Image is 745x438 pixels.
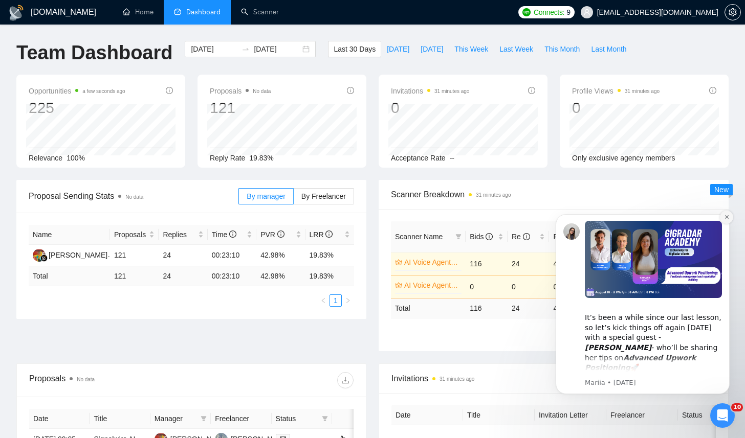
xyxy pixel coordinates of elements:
span: Dashboard [186,8,221,16]
span: Profile Views [572,85,660,97]
td: 116 [466,252,508,275]
span: Opportunities [29,85,125,97]
span: user [583,9,590,16]
time: 31 minutes ago [476,192,511,198]
span: 100% [67,154,85,162]
button: [DATE] [381,41,415,57]
th: Name [29,225,110,245]
th: Invitation Letter [535,405,606,425]
span: info-circle [528,87,535,94]
td: 121 [110,245,159,266]
td: 00:23:10 [208,245,256,266]
td: 24 [508,298,550,318]
img: logo [8,5,25,21]
a: searchScanner [241,8,279,16]
span: Status [276,413,318,424]
th: Replies [159,225,207,245]
th: Freelancer [606,405,678,425]
time: 31 minutes ago [625,88,660,94]
iframe: Intercom live chat [710,403,735,428]
span: [DATE] [421,43,443,55]
img: upwork-logo.png [522,8,531,16]
span: Proposal Sending Stats [29,190,238,202]
span: New [714,186,729,194]
th: Date [391,405,463,425]
span: No data [77,377,95,382]
span: By Freelancer [301,192,346,200]
span: swap-right [242,45,250,53]
span: info-circle [347,87,354,94]
a: AI Voice Agent custom questions [404,280,459,291]
td: 19.83 % [305,266,354,286]
button: download [337,372,354,388]
th: Proposals [110,225,159,245]
div: [PERSON_NAME] [49,249,107,261]
span: Acceptance Rate [391,154,446,162]
td: Total [391,298,466,318]
span: info-circle [229,230,236,238]
span: Last Month [591,43,626,55]
span: Proposals [210,85,271,97]
span: filter [453,229,464,244]
li: Previous Page [317,294,330,307]
td: 116 [466,298,508,318]
span: info-circle [486,233,493,240]
button: Last 30 Days [328,41,381,57]
div: 0 [391,98,469,118]
span: Invitations [391,372,716,385]
a: setting [725,8,741,16]
td: 42.98% [256,245,305,266]
div: 121 [210,98,271,118]
th: Manager [150,409,211,429]
span: dashboard [174,8,181,15]
span: filter [199,411,209,426]
span: setting [725,8,740,16]
time: a few seconds ago [82,88,125,94]
span: Re [512,233,530,241]
td: 0 [466,275,508,298]
span: filter [455,234,462,240]
span: filter [322,416,328,422]
span: Manager [155,413,196,424]
input: Start date [191,43,237,55]
span: LRR [310,230,333,239]
span: info-circle [166,87,173,94]
th: Title [90,409,150,429]
button: Last Week [494,41,539,57]
span: download [338,376,353,384]
span: PVR [260,230,284,239]
div: 0 [572,98,660,118]
span: info-circle [277,230,284,238]
th: Date [29,409,90,429]
li: Next Page [342,294,354,307]
div: Proposals [29,372,191,388]
span: Proposals [114,229,147,240]
td: 121 [110,266,159,286]
span: filter [201,416,207,422]
td: 00:23:10 [208,266,256,286]
time: 31 minutes ago [440,376,474,382]
span: to [242,45,250,53]
span: Last 30 Days [334,43,376,55]
span: crown [395,282,402,289]
button: This Month [539,41,585,57]
a: IH[PERSON_NAME] [33,250,107,259]
td: 19.83% [305,245,354,266]
span: This Month [544,43,580,55]
button: [DATE] [415,41,449,57]
span: 19.83% [249,154,273,162]
span: info-circle [325,230,333,238]
span: Reply Rate [210,154,245,162]
li: 1 [330,294,342,307]
time: 31 minutes ago [434,88,469,94]
span: [DATE] [387,43,409,55]
img: IH [33,249,46,262]
input: End date [254,43,300,55]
